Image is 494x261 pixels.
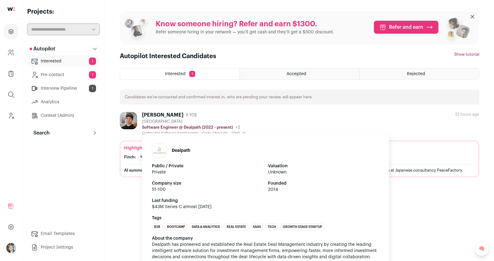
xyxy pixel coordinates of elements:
[124,145,155,151] div: Highlights
[120,112,479,177] a: [PERSON_NAME] 6 YOE [GEOGRAPHIC_DATA] Software Engineer @ Dealpath (2022 - present) Dealpath Publ...
[27,228,100,240] a: Email Templates
[124,16,151,43] img: referral_people_group_1-3817b86375c0e7f77b15e9e1740954ef64e1f78137dd7e9f4ff27367cb2cd09a.png
[30,129,50,137] p: Search
[360,68,479,79] a: Rejected
[251,224,263,230] li: SaaS
[172,148,190,154] h1: Dealpath
[138,154,193,160] div: Non-health background
[165,224,187,230] li: Bootcamp
[268,163,379,169] strong: Valuation
[6,243,16,253] img: 6494470-medium_jpg
[407,72,425,76] span: Rejected
[89,85,96,92] span: 1
[455,112,479,117] div: 22 hours ago
[186,113,197,118] span: 6 YOE
[443,15,471,45] img: referral_people_group_2-7c1ec42c15280f3369c0665c33c00ed472fd7f6af9dd0ec46c364f9a93ccf9a4.png
[165,72,186,76] span: Interested
[281,224,324,230] li: Growth Stage Startup
[4,66,18,81] a: Company Lists
[235,125,240,130] span: +2
[27,43,100,55] button: Autopilot
[125,95,313,100] p: Candidates we’ve contacted and confirmed interest in, who are pending your review, will appear here.
[268,180,379,186] strong: Founded
[6,243,16,253] button: Open dropdown
[142,112,183,118] div: [PERSON_NAME]
[152,198,379,204] strong: Last funding
[268,186,379,193] span: 2014
[124,155,136,160] div: Finch:
[152,180,263,186] strong: Company size
[190,224,222,230] li: Data & Analytics
[4,45,18,60] a: Company and ATS Settings
[474,241,489,256] a: 🧠
[287,72,306,76] span: Accepted
[454,52,479,57] button: Show tutorial
[142,125,233,130] p: Software Engineer @ Dealpath (2022 - present)
[120,112,137,129] img: afaf050dcacc5e92955a53eb496f65ff2aab805a32577c83e55316a839628259
[266,224,278,230] li: Tech
[27,82,100,95] a: Interview Pipeline1
[4,108,18,123] a: Leads (Backoffice)
[27,127,100,139] button: Search
[156,19,334,29] p: Know someone hiring? Refer and earn $1300.
[152,146,166,155] img: 5fd47ac8162c77f4cd1d5a9f598c03d70ba8689b17477895a62a7d551e5420b8.png
[120,52,216,61] h1: Autopilot Interested Candidates
[152,224,162,230] li: B2B
[152,163,263,169] strong: Public / Private
[224,224,248,230] li: Real Estate
[142,119,245,124] div: [GEOGRAPHIC_DATA]
[152,204,379,210] span: $43M Series C almost [DATE]
[152,235,379,242] div: About the company
[124,168,148,172] span: AI summary:
[268,169,379,175] span: Unknown
[152,169,263,175] span: Private
[27,241,100,254] a: Project Settings
[89,71,96,79] span: 1
[7,7,15,11] img: wellfound-shorthand-0d5821cbd27db2630d0214b213865d53afaa358527fdda9d0ea32b1df1b89c2c.svg
[189,71,195,77] span: 1
[27,7,100,16] h2: Projects:
[240,68,359,79] a: Accepted
[30,45,55,53] p: Autopilot
[27,109,100,122] a: Context (Admin)
[27,96,100,108] a: Analytics
[374,21,438,34] a: Refer and earn
[4,24,18,39] a: Projects
[156,29,334,35] p: Refer someone hiring in your network — you’ll get cash and they’ll get a $500 discount.
[152,186,263,193] span: 51-100
[27,69,100,81] a: Pre-contact1
[124,167,475,173] div: Skilled software engineer at [GEOGRAPHIC_DATA], a growth-stage startup with impressive Series C f...
[152,215,379,221] strong: Tags
[89,58,96,65] span: 1
[27,55,100,67] a: Interested1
